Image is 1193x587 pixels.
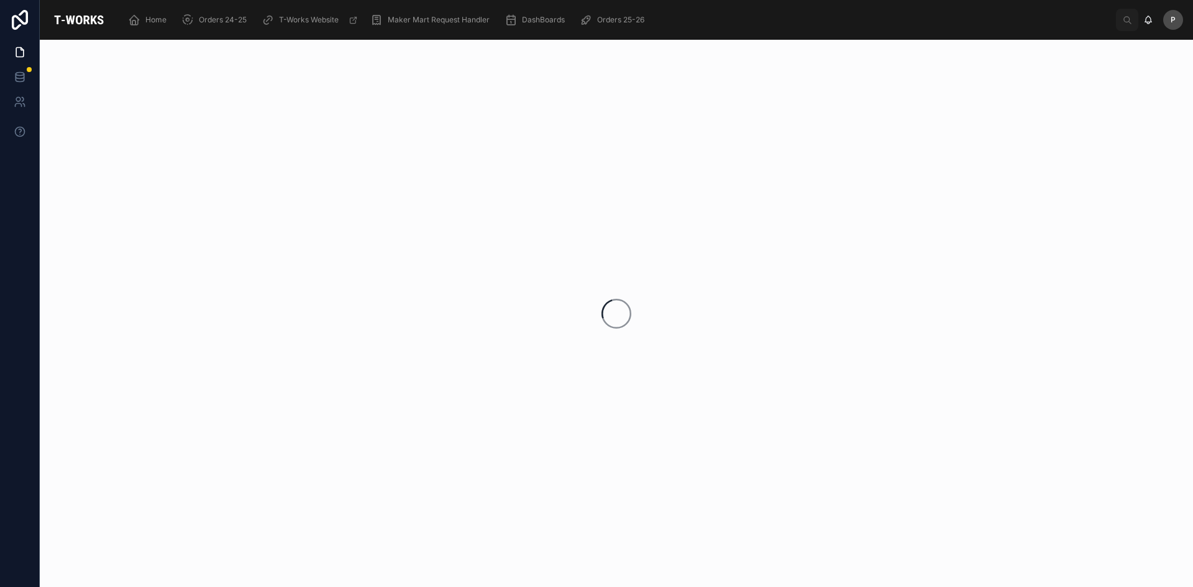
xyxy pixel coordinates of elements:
[576,9,653,31] a: Orders 25-26
[199,15,247,25] span: Orders 24-25
[597,15,644,25] span: Orders 25-26
[145,15,167,25] span: Home
[388,15,490,25] span: Maker Mart Request Handler
[258,9,364,31] a: T-Works Website
[367,9,498,31] a: Maker Mart Request Handler
[501,9,574,31] a: DashBoards
[1171,15,1176,25] span: P
[279,15,339,25] span: T-Works Website
[522,15,565,25] span: DashBoards
[118,6,1116,34] div: scrollable content
[178,9,255,31] a: Orders 24-25
[124,9,175,31] a: Home
[50,10,108,30] img: App logo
